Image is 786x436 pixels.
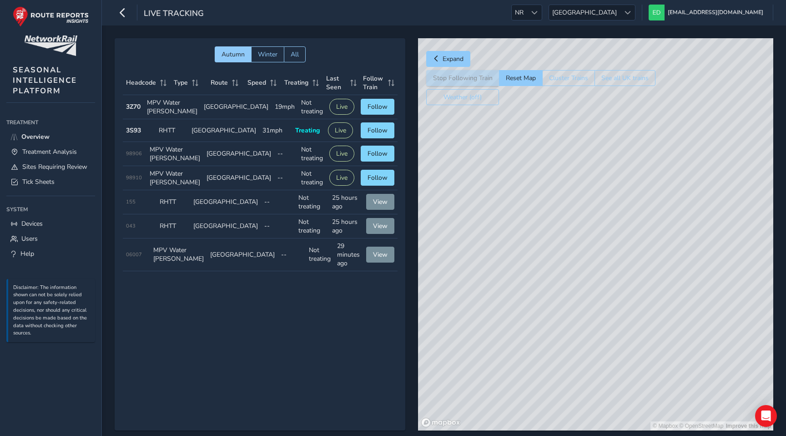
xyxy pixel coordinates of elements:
[126,198,136,205] span: 155
[247,78,266,87] span: Speed
[278,238,306,271] td: --
[329,170,354,186] button: Live
[203,142,274,166] td: [GEOGRAPHIC_DATA]
[274,142,298,166] td: --
[549,5,620,20] span: [GEOGRAPHIC_DATA]
[190,214,261,238] td: [GEOGRAPHIC_DATA]
[284,78,308,87] span: Treating
[6,174,95,189] a: Tick Sheets
[21,132,50,141] span: Overview
[368,102,388,111] span: Follow
[368,173,388,182] span: Follow
[291,50,299,59] span: All
[443,55,464,63] span: Expand
[295,214,329,238] td: Not treating
[334,238,363,271] td: 29 minutes ago
[668,5,763,20] span: [EMAIL_ADDRESS][DOMAIN_NAME]
[190,190,261,214] td: [GEOGRAPHIC_DATA]
[329,146,354,162] button: Live
[6,144,95,159] a: Treatment Analysis
[156,214,190,238] td: RHTT
[295,126,320,135] span: Treating
[368,149,388,158] span: Follow
[126,223,136,229] span: 043
[512,5,527,20] span: NR
[261,190,295,214] td: --
[6,231,95,246] a: Users
[13,65,77,96] span: SEASONAL INTELLIGENCE PLATFORM
[298,142,326,166] td: Not treating
[251,46,284,62] button: Winter
[499,70,542,86] button: Reset Map
[258,50,277,59] span: Winter
[174,78,188,87] span: Type
[326,74,347,91] span: Last Seen
[366,247,394,263] button: View
[329,99,354,115] button: Live
[126,126,141,135] strong: 3S93
[6,129,95,144] a: Overview
[542,70,595,86] button: Cluster Trains
[361,146,394,162] button: Follow
[329,214,363,238] td: 25 hours ago
[6,159,95,174] a: Sites Requiring Review
[150,238,207,271] td: MPV Water [PERSON_NAME]
[6,216,95,231] a: Devices
[373,250,388,259] span: View
[22,147,77,156] span: Treatment Analysis
[126,150,142,157] span: 98906
[215,46,251,62] button: Autumn
[146,142,203,166] td: MPV Water [PERSON_NAME]
[306,238,334,271] td: Not treating
[295,190,329,214] td: Not treating
[21,234,38,243] span: Users
[6,246,95,261] a: Help
[13,284,91,338] p: Disclaimer: The information shown can not be solely relied upon for any safety-related decisions,...
[361,99,394,115] button: Follow
[426,51,470,67] button: Expand
[211,78,228,87] span: Route
[188,119,259,142] td: [GEOGRAPHIC_DATA]
[274,166,298,190] td: --
[22,177,55,186] span: Tick Sheets
[21,219,43,228] span: Devices
[20,249,34,258] span: Help
[13,6,89,27] img: rr logo
[366,218,394,234] button: View
[203,166,274,190] td: [GEOGRAPHIC_DATA]
[328,122,353,138] button: Live
[298,95,326,119] td: Not treating
[126,78,156,87] span: Headcode
[126,102,141,111] strong: 3Z70
[595,70,655,86] button: See all UK trains
[368,126,388,135] span: Follow
[284,46,306,62] button: All
[22,162,87,171] span: Sites Requiring Review
[146,166,203,190] td: MPV Water [PERSON_NAME]
[298,166,326,190] td: Not treating
[363,74,385,91] span: Follow Train
[6,116,95,129] div: Treatment
[207,238,278,271] td: [GEOGRAPHIC_DATA]
[6,203,95,216] div: System
[126,251,142,258] span: 06007
[156,119,188,142] td: RHTT
[649,5,665,20] img: diamond-layout
[361,170,394,186] button: Follow
[24,35,77,56] img: customer logo
[373,222,388,230] span: View
[261,214,295,238] td: --
[272,95,298,119] td: 19mph
[373,198,388,206] span: View
[426,89,499,105] button: Weather (off)
[156,190,190,214] td: RHTT
[755,405,777,427] div: Open Intercom Messenger
[649,5,766,20] button: [EMAIL_ADDRESS][DOMAIN_NAME]
[329,190,363,214] td: 25 hours ago
[144,95,201,119] td: MPV Water [PERSON_NAME]
[366,194,394,210] button: View
[361,122,394,138] button: Follow
[126,174,142,181] span: 98910
[201,95,272,119] td: [GEOGRAPHIC_DATA]
[222,50,245,59] span: Autumn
